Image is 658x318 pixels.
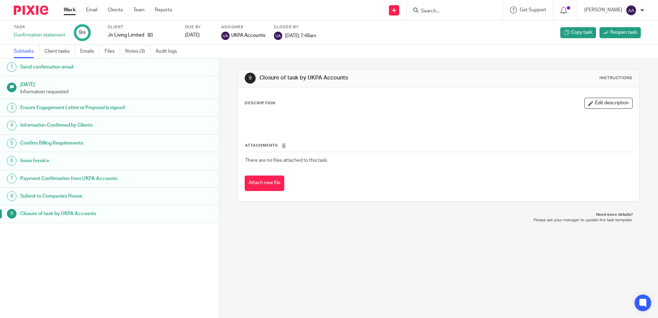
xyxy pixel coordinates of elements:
[14,24,65,30] label: Task
[7,138,17,148] div: 5
[86,7,97,13] a: Email
[20,138,148,148] h1: Confirm Billing Requirements
[274,24,316,30] label: Closed by
[520,8,546,12] span: Get Support
[244,218,633,223] p: Please ask your manager to update the task template.
[79,29,86,36] div: 9
[125,45,150,58] a: Notes (3)
[105,45,120,58] a: Files
[156,45,182,58] a: Audit logs
[20,156,148,166] h1: Issue Invoice
[420,8,482,14] input: Search
[7,103,17,113] div: 3
[245,73,256,84] div: 9
[221,24,265,30] label: Assignee
[20,79,212,88] h1: [DATE]
[274,32,282,40] img: svg%3E
[599,75,633,81] div: Instructions
[584,98,633,109] button: Edit description
[7,121,17,130] div: 4
[20,88,212,95] p: Information requested
[626,5,637,16] img: svg%3E
[20,173,148,184] h1: Payment Confirmation from UKPA Accounts
[20,103,148,113] h1: Ensure Engagement Letter or Proposal is signed
[108,32,144,39] p: Jn Living Limited
[245,176,284,191] button: Attach new file
[44,45,75,58] a: Client tasks
[108,24,177,30] label: Client
[7,209,17,219] div: 9
[244,212,633,218] p: Need more details?
[610,29,637,36] span: Reopen task
[571,29,592,36] span: Copy task
[133,7,145,13] a: Team
[7,174,17,183] div: 7
[7,156,17,166] div: 6
[245,100,275,106] p: Description
[599,27,641,38] a: Reopen task
[80,45,99,58] a: Emails
[14,45,39,58] a: Subtasks
[14,32,65,39] div: Confirmation statement
[185,24,213,30] label: Due by
[20,120,148,130] h1: Information Confirmed by Clients
[285,33,316,38] span: [DATE] 7:48am
[185,32,213,39] div: [DATE]
[14,6,48,15] img: Pixie
[64,7,76,13] a: Work
[108,7,123,13] a: Clients
[221,32,230,40] img: svg%3E
[231,32,265,39] span: UKPA Accounts
[245,144,278,147] span: Attachments
[155,7,172,13] a: Reports
[560,27,596,38] a: Copy task
[245,158,328,163] span: There are no files attached to this task.
[20,209,148,219] h1: Closure of task by UKPA Accounts
[20,191,148,201] h1: Submit to Companies House
[82,31,86,35] small: /9
[7,191,17,201] div: 8
[20,62,148,72] h1: Send confirmation email
[7,62,17,72] div: 1
[584,7,622,13] p: [PERSON_NAME]
[259,74,453,82] h1: Closure of task by UKPA Accounts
